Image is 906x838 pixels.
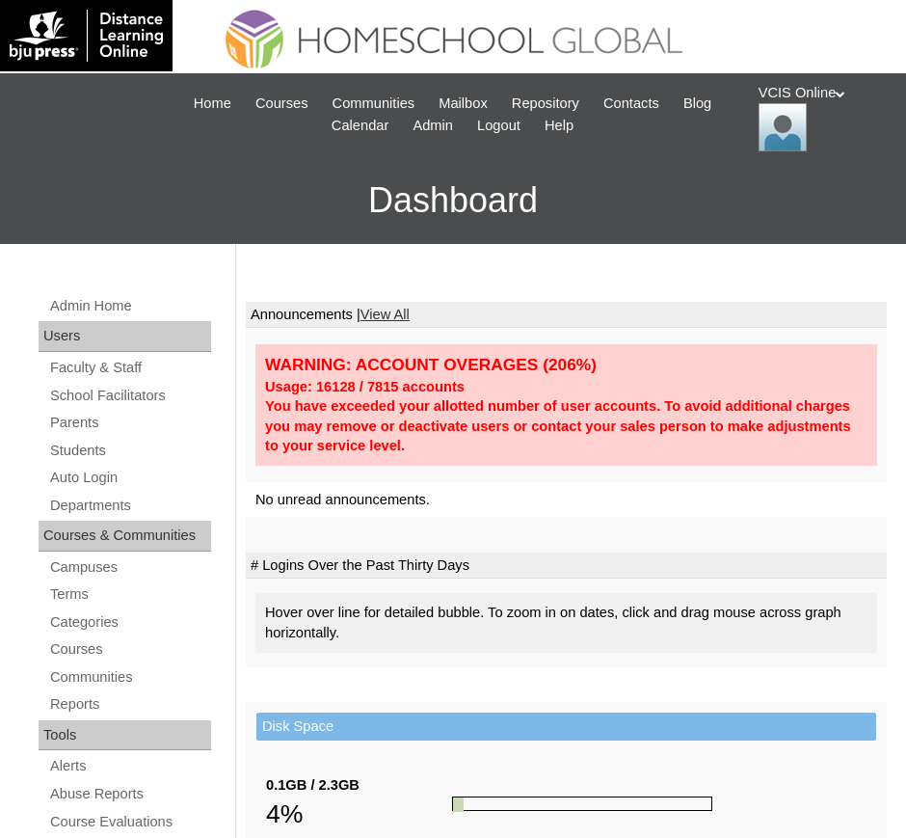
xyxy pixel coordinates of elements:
[403,115,463,137] a: Admin
[333,93,415,115] span: Communities
[246,553,887,580] td: # Logins Over the Past Thirty Days
[48,754,211,778] a: Alerts
[48,356,211,380] a: Faculty & Staff
[265,396,867,456] div: You have exceeded your allotted number of user accounts. To avoid additional charges you may remo...
[48,294,211,318] a: Admin Home
[48,692,211,716] a: Reports
[48,439,211,463] a: Students
[39,521,211,552] div: Courses & Communities
[439,93,488,115] span: Mailbox
[603,93,659,115] span: Contacts
[265,354,867,376] div: WARNING: ACCOUNT OVERAGES (206%)
[39,321,211,352] div: Users
[255,93,308,115] span: Courses
[674,93,721,115] a: Blog
[48,582,211,607] a: Terms
[467,115,530,137] a: Logout
[184,93,241,115] a: Home
[413,115,453,137] span: Admin
[48,411,211,435] a: Parents
[322,115,398,137] a: Calendar
[502,93,589,115] a: Repository
[265,379,465,394] strong: Usage: 16128 / 7815 accounts
[323,93,425,115] a: Communities
[512,93,579,115] span: Repository
[48,810,211,834] a: Course Evaluations
[683,93,711,115] span: Blog
[48,384,211,408] a: School Facilitators
[10,10,163,62] img: logo-white.png
[255,593,877,652] div: Hover over line for detailed bubble. To zoom in on dates, click and drag mouse across graph horiz...
[48,494,211,518] a: Departments
[48,610,211,635] a: Categories
[246,93,318,115] a: Courses
[39,720,211,751] div: Tools
[266,775,452,796] div: 0.1GB / 2.3GB
[429,93,497,115] a: Mailbox
[48,637,211,662] a: Courses
[535,115,583,137] a: Help
[246,302,887,329] td: Announcements |
[477,115,520,137] span: Logout
[360,307,410,322] a: View All
[246,482,887,518] td: No unread announcements.
[256,713,876,741] td: Disk Space
[545,115,573,137] span: Help
[332,115,388,137] span: Calendar
[48,782,211,806] a: Abuse Reports
[759,83,887,151] div: VCIS Online
[48,665,211,689] a: Communities
[48,466,211,490] a: Auto Login
[10,157,896,244] h3: Dashboard
[759,103,807,151] img: VCIS Online Admin
[594,93,669,115] a: Contacts
[266,795,452,833] div: 4%
[194,93,231,115] span: Home
[48,555,211,580] a: Campuses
